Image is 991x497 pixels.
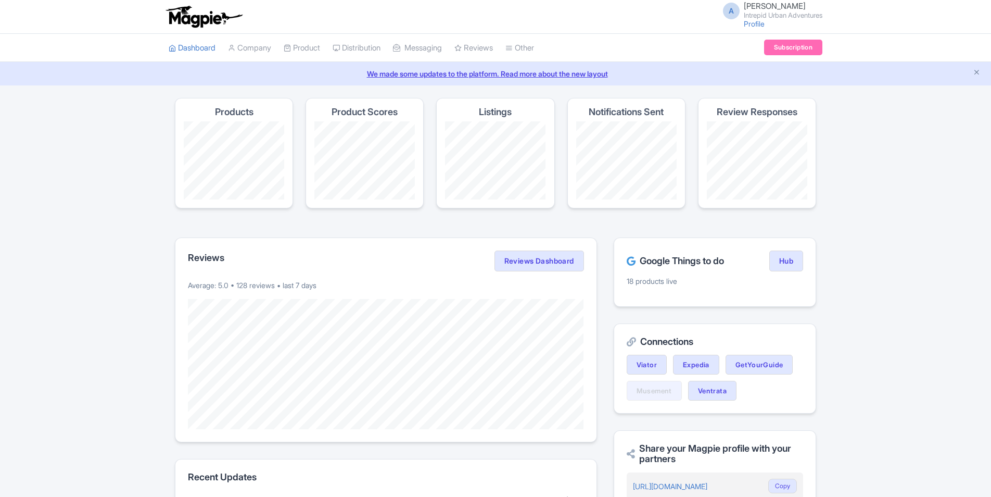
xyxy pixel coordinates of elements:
h4: Listings [479,107,512,117]
h2: Google Things to do [627,256,724,266]
a: A [PERSON_NAME] Intrepid Urban Adventures [717,2,822,19]
p: Average: 5.0 • 128 reviews • last 7 days [188,280,584,291]
small: Intrepid Urban Adventures [744,12,822,19]
a: GetYourGuide [726,355,793,375]
h2: Connections [627,337,803,347]
button: Close announcement [973,67,981,79]
img: logo-ab69f6fb50320c5b225c76a69d11143b.png [163,5,244,28]
a: Dashboard [169,34,215,63]
h4: Products [215,107,253,117]
a: We made some updates to the platform. Read more about the new layout [6,68,985,79]
h4: Review Responses [717,107,797,117]
button: Copy [768,479,797,493]
a: Viator [627,355,667,375]
h4: Product Scores [332,107,398,117]
span: A [723,3,740,19]
a: Hub [769,251,803,271]
a: Profile [744,19,765,28]
h2: Share your Magpie profile with your partners [627,443,803,464]
a: Musement [627,381,682,401]
p: 18 products live [627,276,803,287]
a: Expedia [673,355,719,375]
span: [PERSON_NAME] [744,1,806,11]
a: Product [284,34,320,63]
a: Ventrata [688,381,736,401]
a: Reviews [454,34,493,63]
h2: Recent Updates [188,472,584,482]
h2: Reviews [188,253,224,263]
a: Subscription [764,40,822,55]
a: Company [228,34,271,63]
h4: Notifications Sent [589,107,664,117]
a: [URL][DOMAIN_NAME] [633,482,707,491]
a: Reviews Dashboard [494,251,584,271]
a: Distribution [333,34,380,63]
a: Messaging [393,34,442,63]
a: Other [505,34,534,63]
